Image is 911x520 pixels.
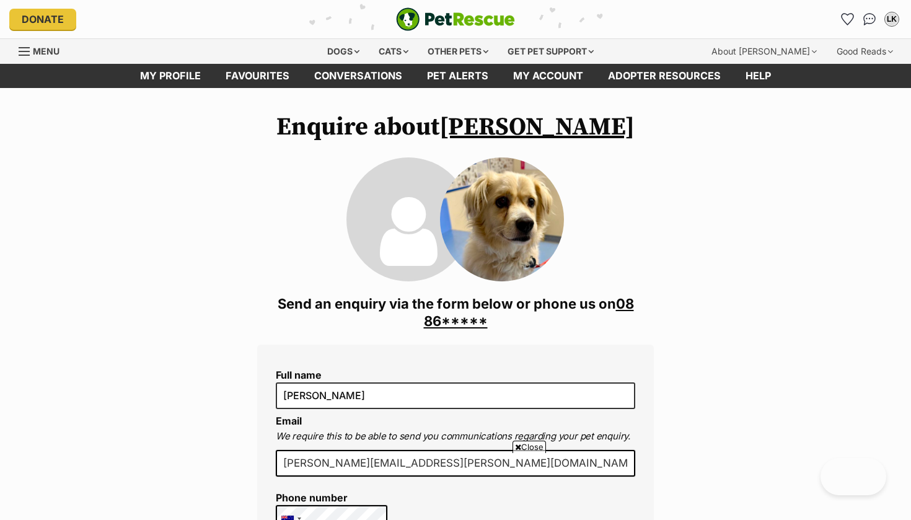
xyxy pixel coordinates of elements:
[276,430,635,444] p: We require this to be able to send you communications regarding your pet enquiry.
[276,369,635,381] label: Full name
[860,9,879,29] a: Conversations
[319,39,368,64] div: Dogs
[213,64,302,88] a: Favourites
[370,39,417,64] div: Cats
[863,13,876,25] img: chat-41dd97257d64d25036548639549fe6c8038ab92f7586957e7f3b1b290dea8141.svg
[9,9,76,30] a: Donate
[419,39,497,64] div: Other pets
[396,7,515,31] a: PetRescue
[19,39,68,61] a: Menu
[837,9,902,29] ul: Account quick links
[501,64,596,88] a: My account
[440,157,564,281] img: Otto
[499,39,602,64] div: Get pet support
[837,9,857,29] a: Favourites
[886,13,898,25] div: LK
[128,64,213,88] a: My profile
[302,64,415,88] a: conversations
[257,295,654,330] h3: Send an enquiry via the form below or phone us on
[276,415,302,427] label: Email
[513,441,546,453] span: Close
[733,64,783,88] a: Help
[828,39,902,64] div: Good Reads
[821,458,886,495] iframe: Help Scout Beacon - Open
[415,64,501,88] a: Pet alerts
[257,113,654,141] h1: Enquire about
[396,7,515,31] img: logo-e224e6f780fb5917bec1dbf3a21bbac754714ae5b6737aabdf751b685950b380.svg
[276,382,635,408] input: E.g. Jimmy Chew
[33,46,59,56] span: Menu
[596,64,733,88] a: Adopter resources
[439,112,635,143] a: [PERSON_NAME]
[882,9,902,29] button: My account
[703,39,825,64] div: About [PERSON_NAME]
[230,458,681,514] iframe: Advertisement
